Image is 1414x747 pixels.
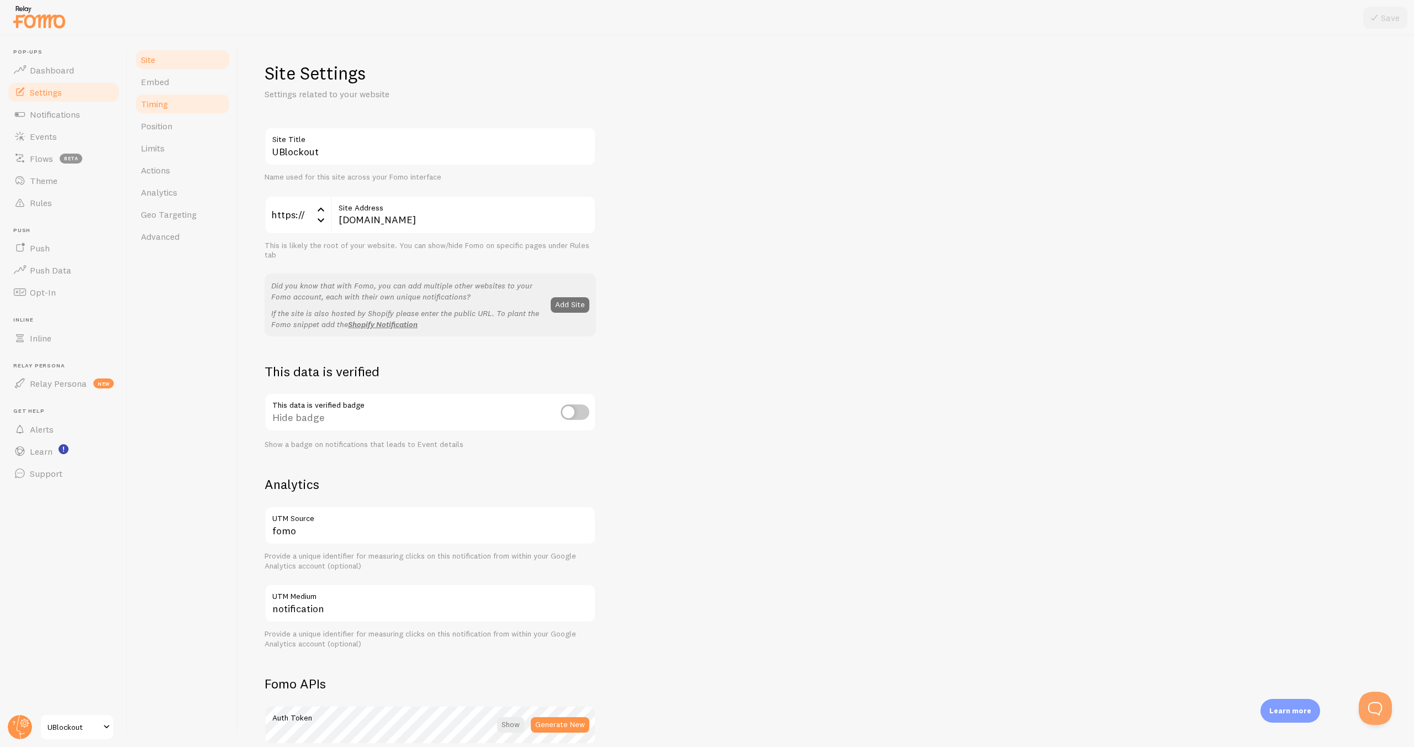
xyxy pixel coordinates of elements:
label: Auth Token [265,706,596,724]
iframe: Help Scout Beacon - Open [1359,692,1392,725]
span: Relay Persona [30,378,87,389]
span: Position [141,120,172,131]
span: beta [60,154,82,164]
a: Inline [7,327,120,349]
p: If the site is also hosted by Shopify please enter the public URL. To plant the Fomo snippet add the [271,308,544,330]
p: Learn more [1269,706,1311,716]
span: Events [30,131,57,142]
span: Push Data [30,265,71,276]
a: Flows beta [7,148,120,170]
a: Limits [134,137,231,159]
span: Inline [30,333,51,344]
span: Limits [141,143,165,154]
div: Show a badge on notifications that leads to Event details [265,440,596,450]
span: Theme [30,175,57,186]
span: Get Help [13,408,120,415]
a: Shopify Notification [348,319,418,329]
a: Support [7,462,120,485]
label: UTM Source [265,506,596,525]
a: Push Data [7,259,120,281]
div: This is likely the root of your website. You can show/hide Fomo on specific pages under Rules tab [265,241,596,260]
a: Position [134,115,231,137]
span: Advanced [141,231,180,242]
h1: Site Settings [265,62,596,85]
div: Provide a unique identifier for measuring clicks on this notification from within your Google Ana... [265,551,596,571]
a: Learn [7,440,120,462]
span: Inline [13,317,120,324]
span: Alerts [30,424,54,435]
input: myhonestcompany.com [331,196,596,234]
span: Support [30,468,62,479]
a: Advanced [134,225,231,248]
span: Push [30,243,50,254]
span: new [93,378,114,388]
a: Embed [134,71,231,93]
div: Provide a unique identifier for measuring clicks on this notification from within your Google Ana... [265,629,596,649]
img: fomo-relay-logo-orange.svg [12,3,67,31]
span: Site [141,54,155,65]
a: Opt-In [7,281,120,303]
div: Name used for this site across your Fomo interface [265,172,596,182]
div: Hide badge [265,393,596,433]
span: Timing [141,98,168,109]
a: Dashboard [7,59,120,81]
span: Rules [30,197,52,208]
span: Geo Targeting [141,209,197,220]
span: Relay Persona [13,362,120,370]
span: Embed [141,76,169,87]
div: Learn more [1260,699,1320,723]
label: UTM Medium [265,584,596,603]
span: Learn [30,446,52,457]
a: Relay Persona new [7,372,120,394]
a: Rules [7,192,120,214]
span: Actions [141,165,170,176]
span: Push [13,227,120,234]
button: Generate New [531,717,589,733]
span: Pop-ups [13,49,120,56]
a: Events [7,125,120,148]
button: Add Site [551,297,589,313]
span: Dashboard [30,65,74,76]
svg: <p>Watch New Feature Tutorials!</p> [59,444,68,454]
span: UBlockout [48,720,100,734]
p: Did you know that with Fomo, you can add multiple other websites to your Fomo account, each with ... [271,280,544,302]
a: Push [7,237,120,259]
a: Theme [7,170,120,192]
h2: This data is verified [265,363,596,380]
span: Notifications [30,109,80,120]
div: https:// [265,196,331,234]
label: Site Title [265,127,596,146]
a: Alerts [7,418,120,440]
span: Analytics [141,187,177,198]
a: Timing [134,93,231,115]
span: Opt-In [30,287,56,298]
a: Site [134,49,231,71]
span: Settings [30,87,62,98]
a: UBlockout [40,714,114,740]
span: Flows [30,153,53,164]
a: Settings [7,81,120,103]
a: Geo Targeting [134,203,231,225]
a: Analytics [134,181,231,203]
h2: Fomo APIs [265,675,596,692]
a: Actions [134,159,231,181]
h2: Analytics [265,476,596,493]
p: Settings related to your website [265,88,530,101]
a: Notifications [7,103,120,125]
label: Site Address [331,196,596,214]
